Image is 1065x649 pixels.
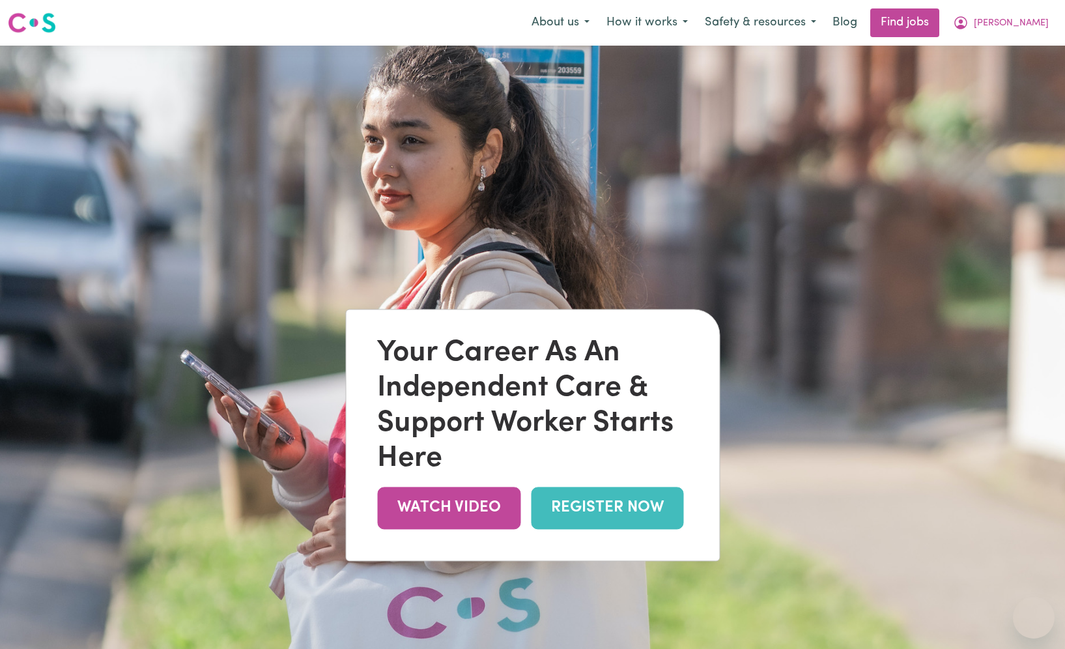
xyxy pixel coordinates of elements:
a: Careseekers logo [8,8,56,38]
div: Your Career As An Independent Care & Support Worker Starts Here [377,336,688,476]
img: Careseekers logo [8,11,56,35]
button: How it works [598,9,696,36]
button: About us [523,9,598,36]
button: Safety & resources [696,9,825,36]
a: REGISTER NOW [531,487,683,529]
a: WATCH VIDEO [377,487,520,529]
button: My Account [944,9,1057,36]
span: [PERSON_NAME] [974,16,1049,31]
iframe: Button to launch messaging window [1013,597,1055,639]
a: Find jobs [870,8,939,37]
a: Blog [825,8,865,37]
